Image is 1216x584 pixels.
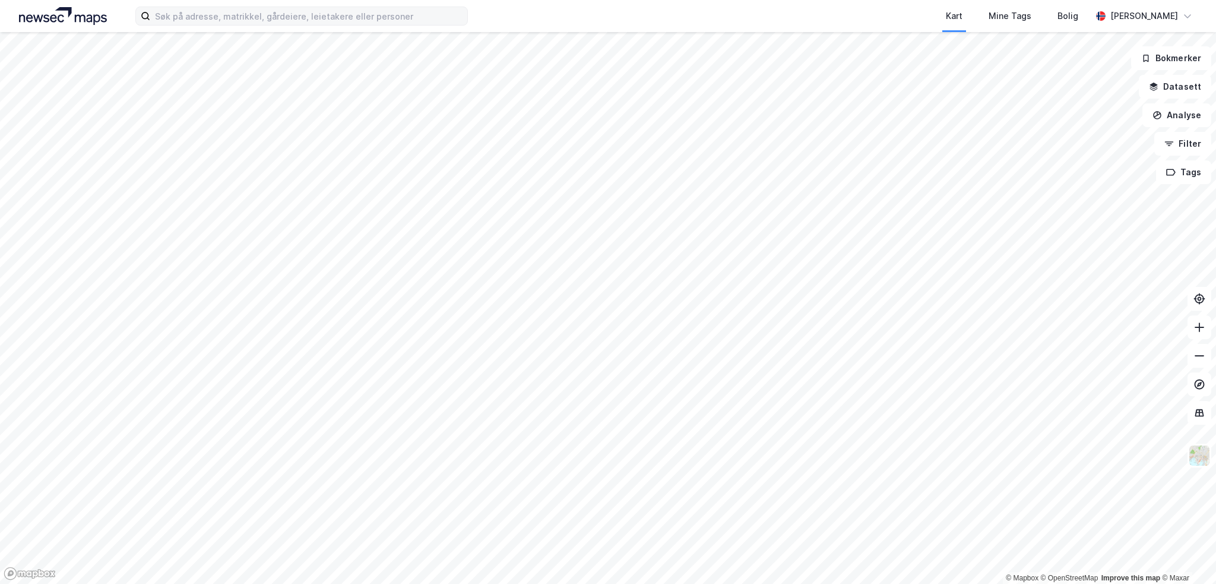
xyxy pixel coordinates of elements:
img: Z [1188,444,1211,467]
div: Kart [946,9,962,23]
a: OpenStreetMap [1041,574,1098,582]
div: [PERSON_NAME] [1110,9,1178,23]
button: Tags [1156,160,1211,184]
button: Bokmerker [1131,46,1211,70]
div: Bolig [1057,9,1078,23]
button: Analyse [1142,103,1211,127]
iframe: Chat Widget [1157,527,1216,584]
div: Mine Tags [989,9,1031,23]
a: Improve this map [1101,574,1160,582]
img: logo.a4113a55bc3d86da70a041830d287a7e.svg [19,7,107,25]
a: Mapbox [1006,574,1038,582]
a: Mapbox homepage [4,567,56,580]
button: Filter [1154,132,1211,156]
button: Datasett [1139,75,1211,99]
input: Søk på adresse, matrikkel, gårdeiere, leietakere eller personer [150,7,467,25]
